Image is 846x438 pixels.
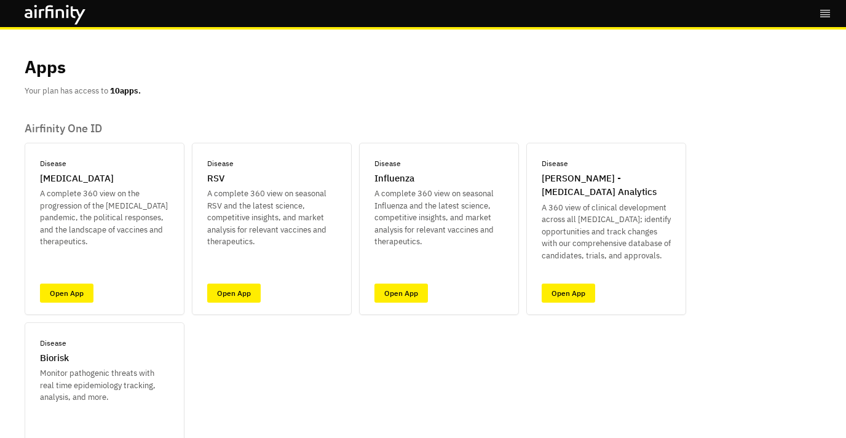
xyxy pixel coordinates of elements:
[374,172,414,186] p: Influenza
[374,188,504,248] p: A complete 360 view on seasonal Influenza and the latest science, competitive insights, and marke...
[40,158,66,169] p: Disease
[207,188,336,248] p: A complete 360 view on seasonal RSV and the latest science, competitive insights, and market anal...
[25,122,821,135] p: Airfinity One ID
[40,188,169,248] p: A complete 360 view on the progression of the [MEDICAL_DATA] pandemic, the political responses, a...
[542,284,595,303] a: Open App
[40,284,93,303] a: Open App
[374,158,401,169] p: Disease
[25,54,66,80] p: Apps
[542,158,568,169] p: Disease
[207,172,224,186] p: RSV
[40,351,69,365] p: Biorisk
[40,338,66,349] p: Disease
[40,367,169,404] p: Monitor pathogenic threats with real time epidemiology tracking, analysis, and more.
[542,172,671,199] p: [PERSON_NAME] - [MEDICAL_DATA] Analytics
[542,202,671,262] p: A 360 view of clinical development across all [MEDICAL_DATA]; identify opportunities and track ch...
[207,158,234,169] p: Disease
[207,284,261,303] a: Open App
[110,86,141,96] b: 10 apps.
[374,284,428,303] a: Open App
[25,85,141,97] p: Your plan has access to
[40,172,114,186] p: [MEDICAL_DATA]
